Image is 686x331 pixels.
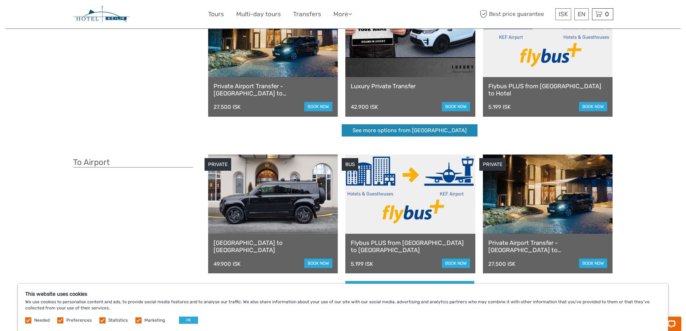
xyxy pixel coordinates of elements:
a: book now [579,102,607,111]
a: book now [579,259,607,268]
div: 27.500 ISK [214,104,241,110]
label: Needed [34,317,50,323]
label: Statistics [108,317,128,323]
div: 5.199 ISK [351,261,373,267]
div: PRIVATE [205,158,231,171]
a: book now [304,259,332,268]
h5: This website uses cookies [25,291,661,297]
a: See more options from [GEOGRAPHIC_DATA] [342,124,477,137]
div: EN [574,8,589,20]
a: Flybus PLUS from [GEOGRAPHIC_DATA] to [GEOGRAPHIC_DATA] [351,239,470,254]
h3: To Airport [73,157,193,167]
div: BUS [342,158,358,171]
a: [GEOGRAPHIC_DATA] to [GEOGRAPHIC_DATA] [214,239,333,254]
a: Private Airport Transfer - [GEOGRAPHIC_DATA] to [GEOGRAPHIC_DATA] [488,239,607,254]
a: Flybus PLUS from [GEOGRAPHIC_DATA] to Hotel [488,82,607,97]
a: book now [304,102,332,111]
div: 27.500 ISK [488,261,515,267]
a: Luxury Private Transfer [351,82,470,90]
a: Private Airport Transfer - [GEOGRAPHIC_DATA] to [GEOGRAPHIC_DATA] [214,82,333,97]
div: 42.900 ISK [351,104,378,110]
div: 5.199 ISK [488,104,511,110]
span: ISK [559,10,568,18]
a: Tours [208,9,224,19]
div: PRIVATE [479,158,506,171]
button: Open LiveChat chat widget [83,11,91,20]
a: More [333,9,352,19]
div: 49.900 ISK [214,261,241,267]
span: 0 [604,10,610,18]
a: Transfers [293,9,321,19]
a: book now [442,102,470,111]
button: OK [179,317,198,324]
label: Preferences [66,317,92,323]
p: Chat now [10,13,81,18]
a: Multi-day tours [236,9,281,19]
img: 429-b3bedb24-6ffe-4e67-8564-77676510dc9c_logo_small.jpg [73,5,130,23]
a: book now [442,259,470,268]
label: Marketing [144,317,165,323]
span: Best price guarantee [478,8,553,20]
a: See more options to [GEOGRAPHIC_DATA] [345,281,474,294]
div: We use cookies to personalise content and ads, to provide social media features and to analyse ou... [18,284,668,331]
